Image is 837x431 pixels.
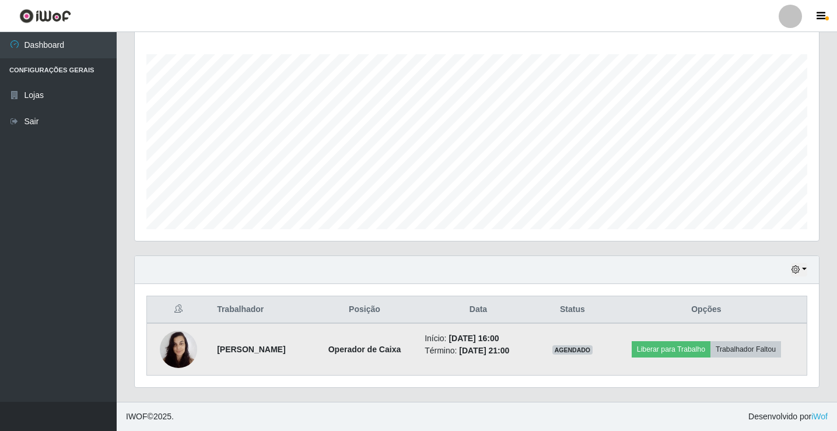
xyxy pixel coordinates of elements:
th: Data [418,296,539,324]
th: Opções [606,296,807,324]
span: Desenvolvido por [748,411,828,423]
time: [DATE] 16:00 [449,334,499,343]
span: AGENDADO [552,345,593,355]
li: Início: [425,332,532,345]
strong: [PERSON_NAME] [217,345,285,354]
th: Status [539,296,606,324]
li: Término: [425,345,532,357]
a: iWof [811,412,828,421]
button: Trabalhador Faltou [710,341,781,358]
time: [DATE] 21:00 [459,346,509,355]
th: Posição [311,296,418,324]
th: Trabalhador [210,296,311,324]
span: © 2025 . [126,411,174,423]
button: Liberar para Trabalho [632,341,710,358]
img: 1678303109366.jpeg [160,324,197,374]
strong: Operador de Caixa [328,345,401,354]
span: IWOF [126,412,148,421]
img: CoreUI Logo [19,9,71,23]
